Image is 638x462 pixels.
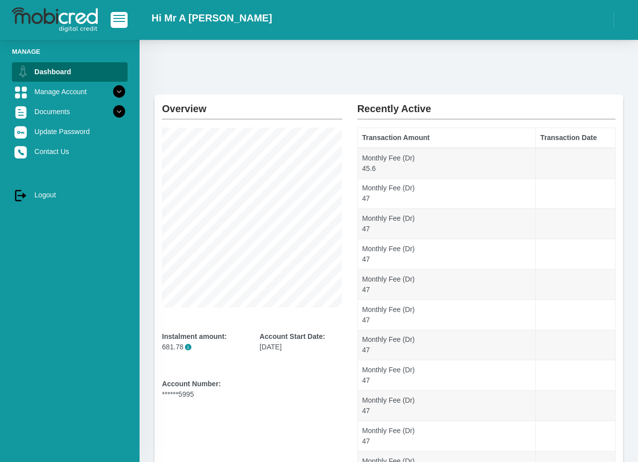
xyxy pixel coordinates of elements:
td: Monthly Fee (Dr) 47 [357,360,536,391]
td: Monthly Fee (Dr) 47 [357,269,536,300]
a: Contact Us [12,142,128,161]
a: Logout [12,185,128,204]
h2: Recently Active [357,95,616,115]
b: Account Number: [162,380,221,388]
th: Transaction Date [536,128,616,148]
span: i [185,344,191,350]
a: Update Password [12,122,128,141]
td: Monthly Fee (Dr) 45.6 [357,148,536,178]
td: Monthly Fee (Dr) 47 [357,209,536,239]
p: 681.78 [162,342,245,352]
td: Monthly Fee (Dr) 47 [357,178,536,209]
td: Monthly Fee (Dr) 47 [357,300,536,330]
td: Monthly Fee (Dr) 47 [357,421,536,452]
b: Instalment amount: [162,332,227,340]
img: logo-mobicred.svg [12,7,98,32]
li: Manage [12,47,128,56]
a: Documents [12,102,128,121]
h2: Overview [162,95,342,115]
h2: Hi Mr A [PERSON_NAME] [152,12,272,24]
a: Manage Account [12,82,128,101]
div: [DATE] [260,331,342,352]
td: Monthly Fee (Dr) 47 [357,330,536,360]
a: Dashboard [12,62,128,81]
td: Monthly Fee (Dr) 47 [357,391,536,421]
th: Transaction Amount [357,128,536,148]
b: Account Start Date: [260,332,325,340]
td: Monthly Fee (Dr) 47 [357,239,536,270]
